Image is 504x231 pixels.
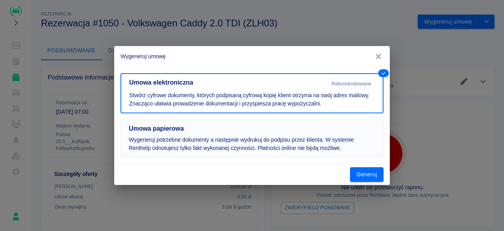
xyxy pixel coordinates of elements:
button: Umowa elektronicznaRekomendowaneStwórz cyfrowe dokumenty, których podpisaną cyfrową kopię klient ... [120,73,384,113]
h5: Umowa papierowa [129,125,375,133]
span: Rekomendowane [328,81,374,87]
h5: Umowa elektroniczna [129,79,325,87]
h2: Wygeneruj umowę [114,46,390,67]
p: Wygeneruj potrzebne dokumenty a następnie wydrukuj do podpisu przez klienta. W systemie Renthelp ... [129,136,375,152]
p: Stwórz cyfrowe dokumenty, których podpisaną cyfrową kopię klient otrzyma na swój adres mailowy. Z... [129,91,375,108]
button: Umowa papierowaWygeneruj potrzebne dokumenty a następnie wydrukuj do podpisu przez klienta. W sys... [120,120,384,157]
button: Generuj [350,167,384,182]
